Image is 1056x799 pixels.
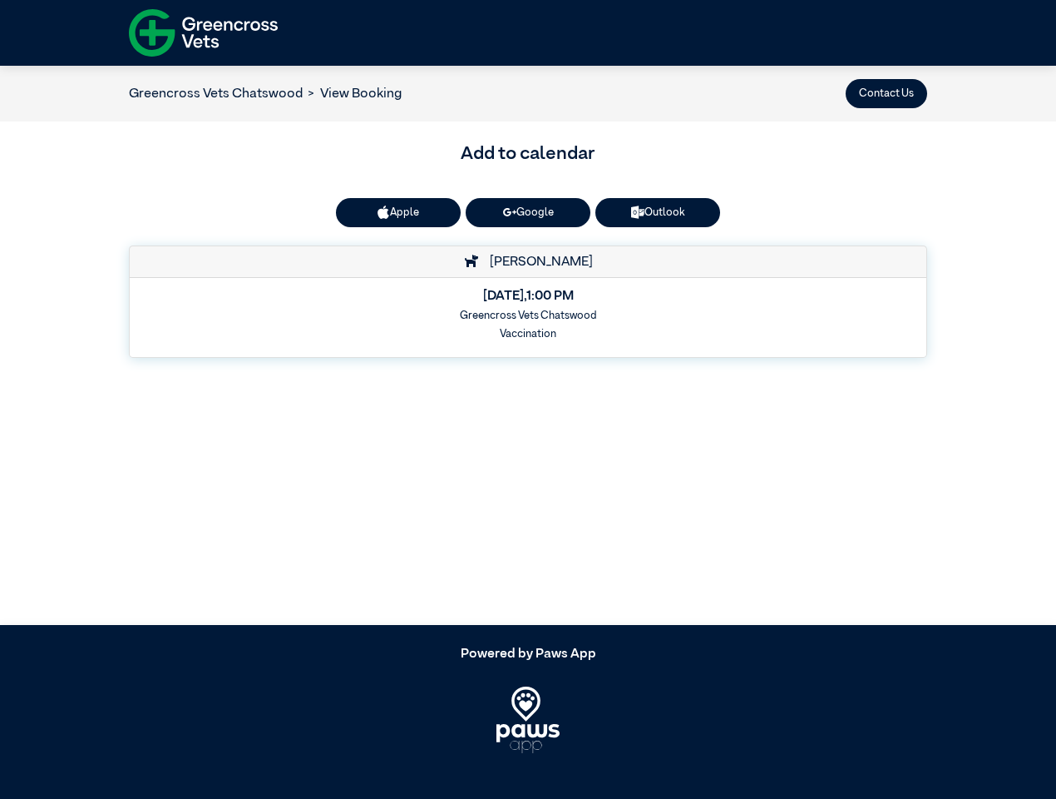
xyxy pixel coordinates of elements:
h5: [DATE] , 1:00 PM [141,289,915,305]
h6: Vaccination [141,328,915,340]
button: Apple [336,198,461,227]
a: Greencross Vets Chatswood [129,87,303,101]
nav: breadcrumb [129,84,402,104]
img: PawsApp [496,687,560,753]
a: Google [466,198,590,227]
li: View Booking [303,84,402,104]
h3: Add to calendar [129,141,927,169]
span: [PERSON_NAME] [481,256,593,269]
button: Contact Us [846,79,927,108]
a: Outlook [595,198,720,227]
h5: Powered by Paws App [129,647,927,663]
img: f-logo [129,4,278,62]
h6: Greencross Vets Chatswood [141,310,915,322]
